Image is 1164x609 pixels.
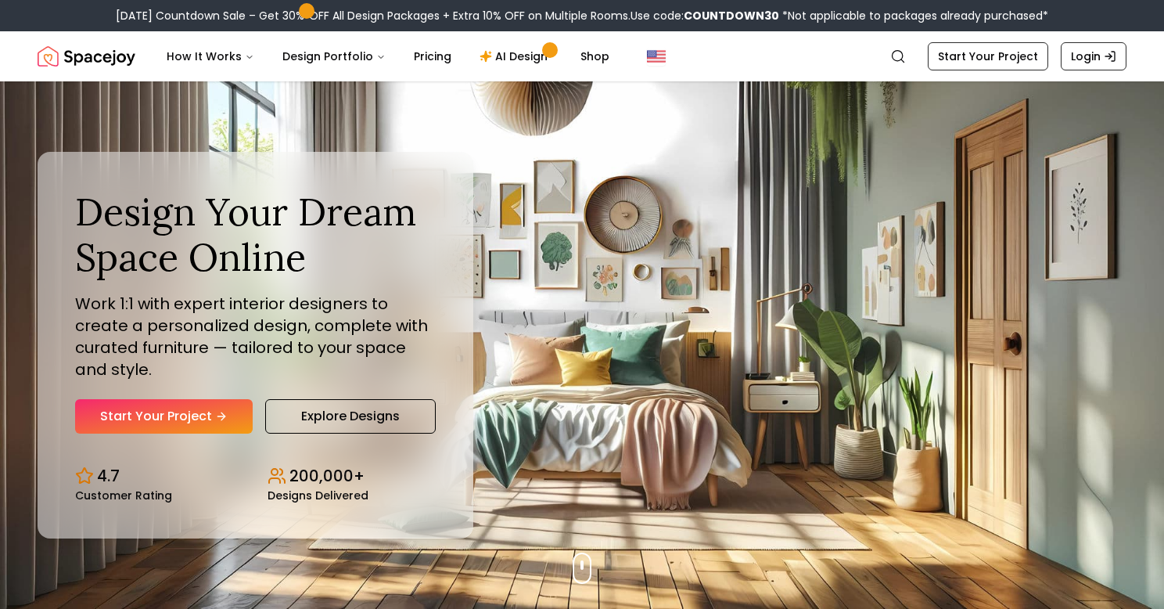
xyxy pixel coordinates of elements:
small: Designs Delivered [268,490,368,501]
nav: Global [38,31,1126,81]
p: Work 1:1 with expert interior designers to create a personalized design, complete with curated fu... [75,293,436,380]
a: Spacejoy [38,41,135,72]
div: [DATE] Countdown Sale – Get 30% OFF All Design Packages + Extra 10% OFF on Multiple Rooms. [116,8,1048,23]
img: Spacejoy Logo [38,41,135,72]
a: Start Your Project [75,399,253,434]
small: Customer Rating [75,490,172,501]
img: United States [647,47,666,66]
button: Design Portfolio [270,41,398,72]
a: Explore Designs [265,399,436,434]
a: Login [1061,42,1126,70]
a: AI Design [467,41,565,72]
p: 4.7 [97,465,120,487]
h1: Design Your Dream Space Online [75,189,436,279]
span: Use code: [630,8,779,23]
a: Start Your Project [928,42,1048,70]
a: Pricing [401,41,464,72]
span: *Not applicable to packages already purchased* [779,8,1048,23]
nav: Main [154,41,622,72]
a: Shop [568,41,622,72]
p: 200,000+ [289,465,365,487]
button: How It Works [154,41,267,72]
b: COUNTDOWN30 [684,8,779,23]
div: Design stats [75,452,436,501]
